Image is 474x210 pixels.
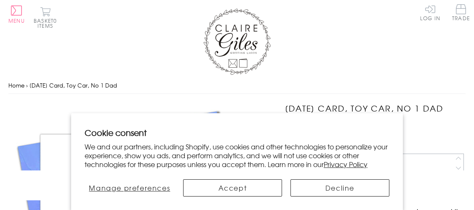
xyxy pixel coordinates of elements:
[85,142,389,168] p: We and our partners, including Shopify, use cookies and other technologies to personalize your ex...
[8,5,25,23] button: Menu
[85,179,175,197] button: Manage preferences
[37,17,57,29] span: 0 items
[29,81,117,89] span: [DATE] Card, Toy Car, No 1 Dad
[324,159,367,169] a: Privacy Policy
[26,81,28,89] span: ›
[8,17,25,24] span: Menu
[8,77,466,94] nav: breadcrumbs
[452,4,470,22] a: Trade
[85,127,389,138] h2: Cookie consent
[452,4,470,21] span: Trade
[290,179,389,197] button: Decline
[34,7,57,28] button: Basket0 items
[420,4,440,21] a: Log In
[285,102,466,114] h1: [DATE] Card, Toy Car, No 1 Dad
[89,183,170,193] span: Manage preferences
[8,81,24,89] a: Home
[183,179,282,197] button: Accept
[203,8,271,75] img: Claire Giles Greetings Cards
